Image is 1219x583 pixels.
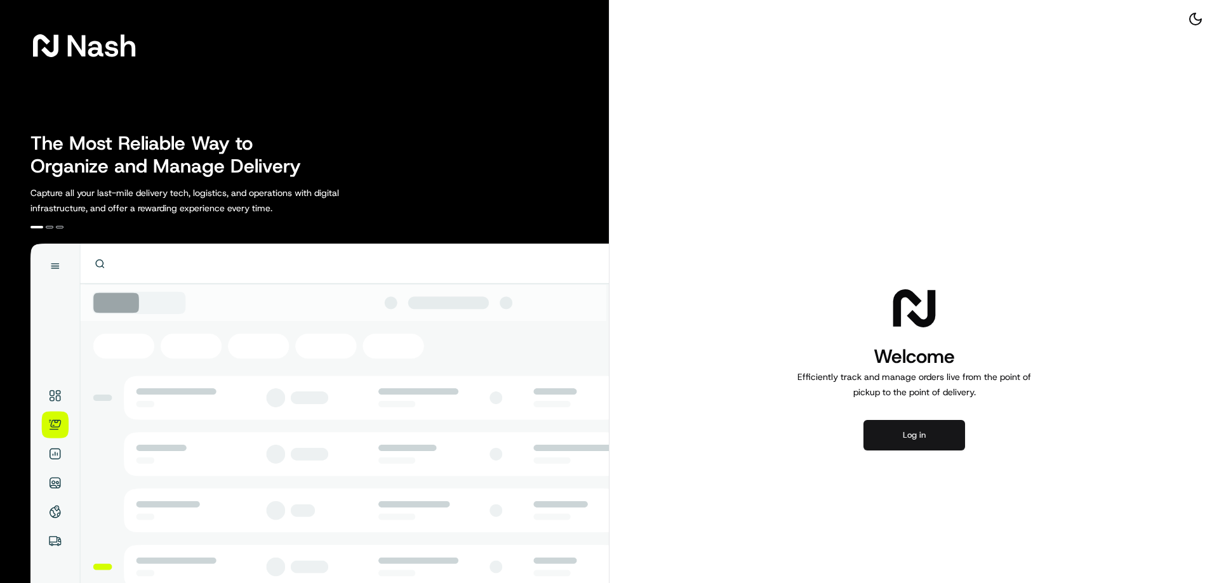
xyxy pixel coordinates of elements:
span: Nash [66,33,137,58]
h1: Welcome [792,344,1036,369]
button: Log in [863,420,965,450]
p: Capture all your last-mile delivery tech, logistics, and operations with digital infrastructure, ... [30,185,396,216]
p: Efficiently track and manage orders live from the point of pickup to the point of delivery. [792,369,1036,400]
h2: The Most Reliable Way to Organize and Manage Delivery [30,132,315,178]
